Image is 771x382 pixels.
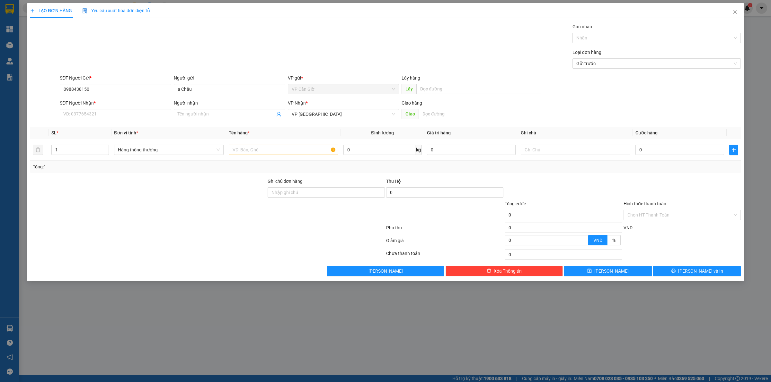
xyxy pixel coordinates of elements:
button: plus [729,145,738,155]
span: % [612,238,616,243]
span: Định lượng [371,130,394,135]
input: 0 [427,145,516,155]
span: Giao hàng [402,100,422,106]
span: plus [730,147,738,152]
span: Giá trị hàng [427,130,451,135]
span: TẠO ĐƠN HÀNG [30,8,72,13]
label: Hình thức thanh toán [624,201,666,206]
span: Cước hàng [635,130,658,135]
input: Ghi chú đơn hàng [268,187,385,198]
th: Ghi chú [518,127,633,139]
span: Hàng thông thường [118,145,220,155]
span: save [587,268,592,274]
span: [PERSON_NAME] [594,267,629,275]
span: SL [51,130,57,135]
span: plus [30,8,35,13]
span: VND [624,225,633,230]
span: Lấy hàng [402,75,420,81]
input: Ghi Chú [521,145,630,155]
div: Tổng: 1 [33,163,297,170]
input: Dọc đường [419,109,541,119]
span: Tổng cước [505,201,526,206]
label: Loại đơn hàng [572,50,601,55]
div: Người nhận [174,99,285,106]
div: Giảm giá [385,237,504,248]
span: [PERSON_NAME] và In [678,267,723,275]
div: Phụ thu [385,224,504,235]
button: deleteXóa Thông tin [446,266,563,276]
button: printer[PERSON_NAME] và In [653,266,741,276]
span: Lấy [402,84,416,94]
img: icon [82,8,87,13]
button: [PERSON_NAME] [327,266,444,276]
span: kg [415,145,422,155]
span: Xóa Thông tin [494,267,522,275]
label: Gán nhãn [572,24,592,29]
div: SĐT Người Gửi [60,74,171,81]
span: VP Cần Giờ [292,84,395,94]
input: Dọc đường [416,84,541,94]
span: VP Sài Gòn [292,109,395,119]
input: VD: Bàn, Ghế [229,145,338,155]
div: Chưa thanh toán [385,250,504,261]
span: Đơn vị tính [114,130,138,135]
span: VP Nhận [288,100,306,106]
span: delete [487,268,491,274]
span: close [732,9,738,14]
span: [PERSON_NAME] [368,267,403,275]
button: save[PERSON_NAME] [564,266,652,276]
span: user-add [276,112,281,117]
div: Người gửi [174,74,285,81]
span: Gửi trước [576,59,737,68]
label: Ghi chú đơn hàng [268,179,303,184]
button: delete [33,145,43,155]
span: printer [671,268,676,274]
div: VP gửi [288,74,399,81]
span: VND [593,238,602,243]
span: Tên hàng [229,130,250,135]
span: Giao [402,109,419,119]
span: Yêu cầu xuất hóa đơn điện tử [82,8,150,13]
button: Close [726,3,744,21]
span: Thu Hộ [386,179,401,184]
div: SĐT Người Nhận [60,99,171,106]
